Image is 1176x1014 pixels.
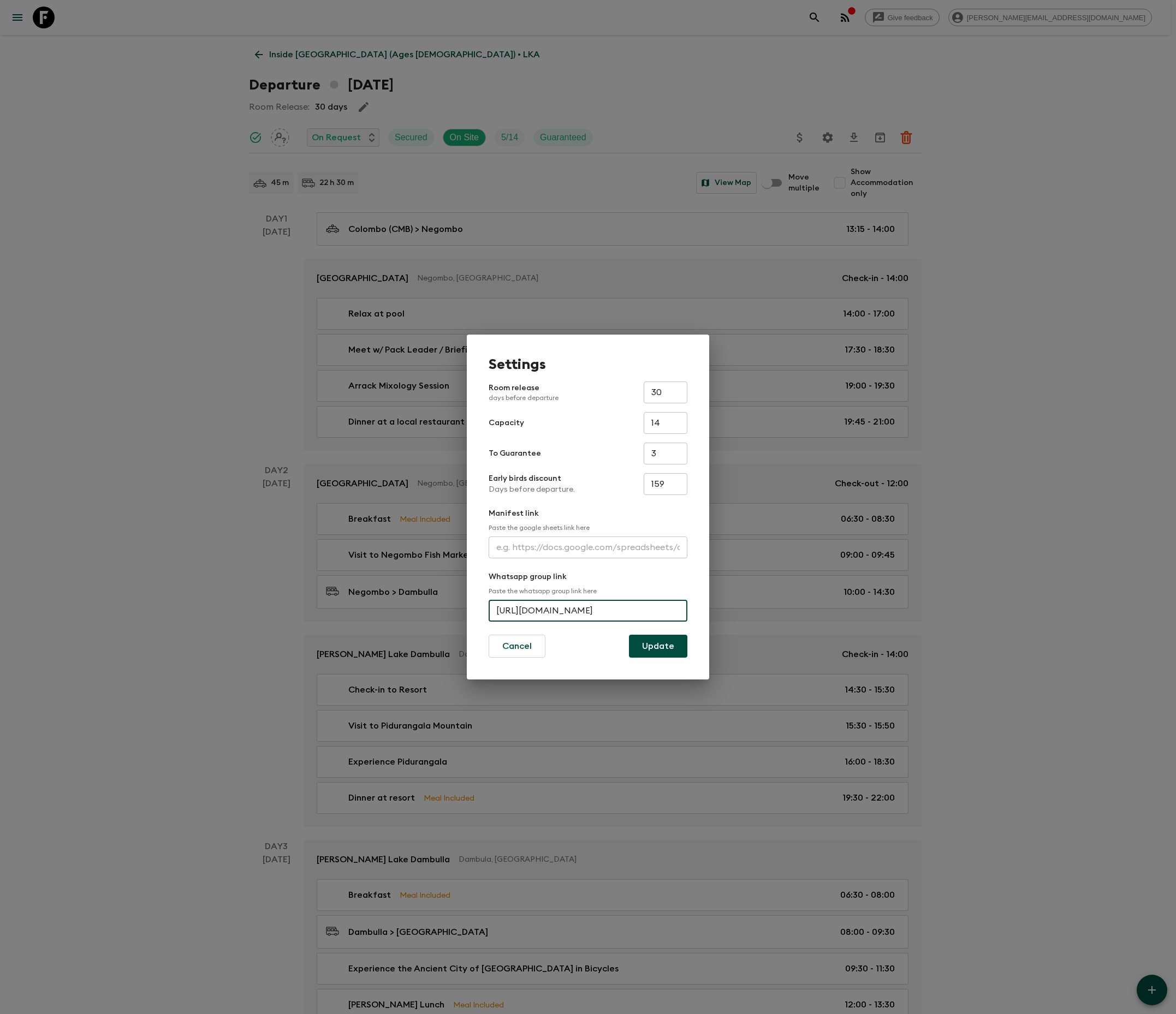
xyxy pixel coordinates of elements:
[489,587,687,595] p: Paste the whatsapp group link here
[489,523,687,532] p: Paste the google sheets link here
[489,635,545,658] button: Cancel
[489,600,687,622] input: e.g. https://chat.whatsapp.com/...
[489,448,541,459] p: To Guarantee
[629,635,687,658] button: Update
[489,571,687,582] p: Whatsapp group link
[644,412,687,434] input: e.g. 14
[489,417,524,428] p: Capacity
[489,536,687,558] input: e.g. https://docs.google.com/spreadsheets/d/1P7Zz9v8J0vXy1Q/edit#gid=0
[489,508,687,519] p: Manifest link
[489,484,575,495] p: Days before departure.
[644,381,687,403] input: e.g. 30
[489,393,559,402] p: days before departure
[489,356,687,373] h1: Settings
[489,383,559,402] p: Room release
[644,473,687,495] input: e.g. 180
[489,473,575,484] p: Early birds discount
[644,443,687,464] input: e.g. 4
